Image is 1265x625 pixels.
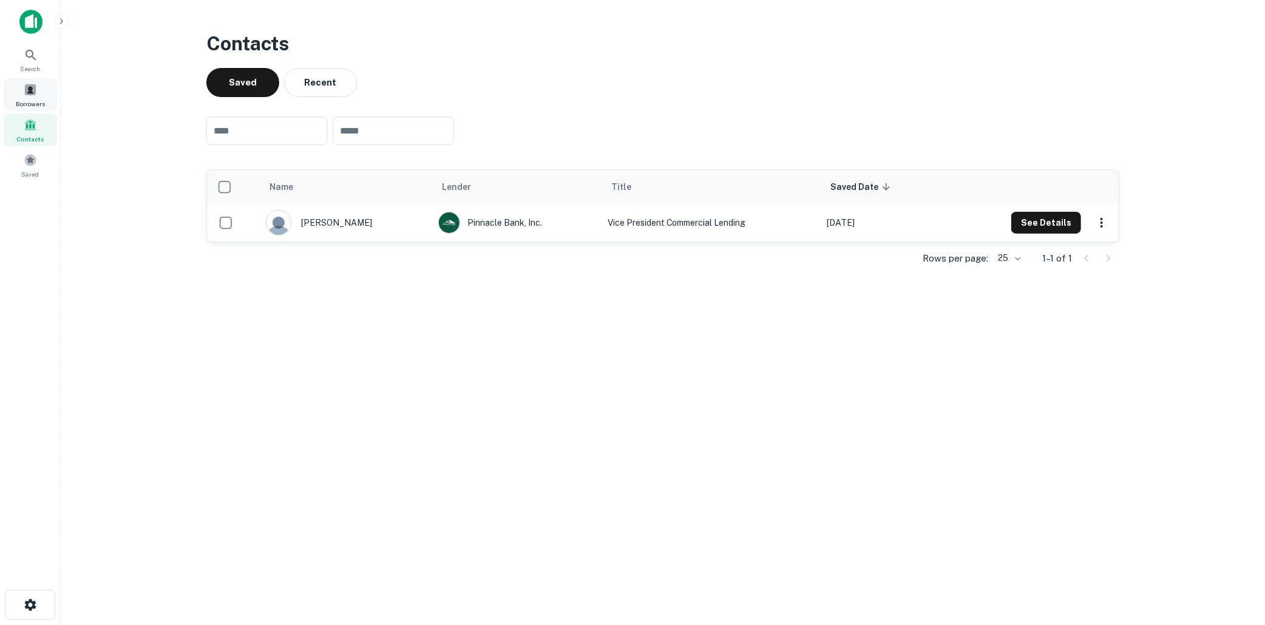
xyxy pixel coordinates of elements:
[1011,212,1081,234] button: See Details
[602,204,821,242] td: Vice President Commercial Lending
[266,210,426,235] div: [PERSON_NAME]
[206,29,1119,58] h3: Contacts
[22,169,39,179] span: Saved
[432,170,601,204] th: Lender
[923,251,988,266] p: Rows per page:
[260,170,432,204] th: Name
[611,180,647,194] span: Title
[439,212,460,233] img: picture
[821,204,942,242] td: [DATE]
[442,180,487,194] span: Lender
[4,113,57,146] a: Contacts
[993,249,1023,267] div: 25
[21,64,41,73] span: Search
[830,180,894,194] span: Saved Date
[1204,528,1265,586] iframe: Chat Widget
[266,211,291,235] img: 9c8pery4andzj6ohjkjp54ma2
[4,78,57,111] a: Borrowers
[4,149,57,181] a: Saved
[4,43,57,76] a: Search
[284,68,357,97] button: Recent
[438,212,595,234] div: Pinnacle Bank, Inc.
[821,170,942,204] th: Saved Date
[207,170,1119,242] div: scrollable content
[602,170,821,204] th: Title
[16,99,45,109] span: Borrowers
[16,134,44,144] span: Contacts
[206,68,279,97] button: Saved
[19,10,42,34] img: capitalize-icon.png
[270,180,309,194] span: Name
[1042,251,1072,266] p: 1–1 of 1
